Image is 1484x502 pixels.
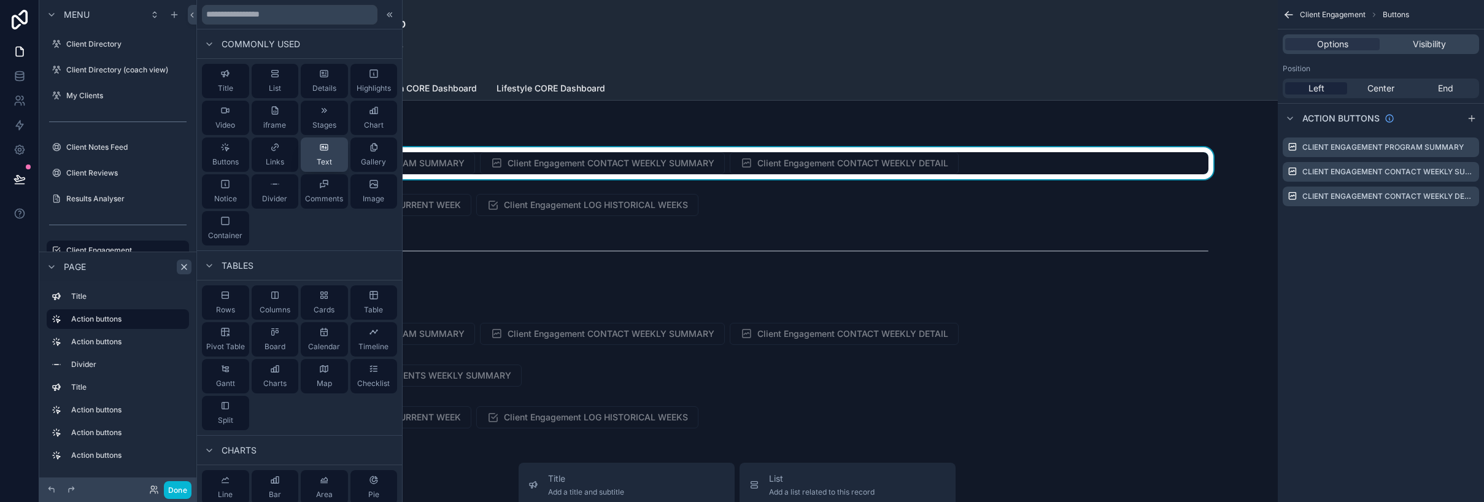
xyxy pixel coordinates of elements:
[202,101,249,135] button: Video
[66,142,187,152] label: Client Notes Feed
[222,38,300,50] span: Commonly used
[301,359,348,393] button: Map
[202,137,249,172] button: Buttons
[66,91,187,101] label: My Clients
[364,120,384,130] span: Chart
[301,101,348,135] button: Stages
[1300,10,1366,20] span: Client Engagement
[64,261,86,273] span: Page
[222,260,253,272] span: Tables
[497,82,605,95] span: Lifestyle CORE Dashboard
[361,157,386,167] span: Gallery
[1302,167,1474,177] label: Client Engagement CONTACT WEEKLY SUMMARY
[358,342,388,352] span: Timeline
[269,490,281,500] span: Bar
[218,83,233,93] span: Title
[548,473,624,485] span: Title
[1367,82,1394,95] span: Center
[47,189,189,209] a: Results Analyser
[66,168,187,178] label: Client Reviews
[66,65,187,75] label: Client Directory (coach view)
[202,322,249,357] button: Pivot Table
[71,360,184,369] label: Divider
[66,39,187,49] label: Client Directory
[47,34,189,54] a: Client Directory
[308,342,340,352] span: Calendar
[769,487,875,497] span: Add a list related to this record
[301,285,348,320] button: Cards
[350,64,398,98] button: Highlights
[202,174,249,209] button: Notice
[71,337,184,347] label: Action buttons
[208,231,242,241] span: Container
[269,83,281,93] span: List
[71,292,184,301] label: Title
[364,305,383,315] span: Table
[47,86,189,106] a: My Clients
[769,473,875,485] span: List
[212,157,239,167] span: Buttons
[47,60,189,80] a: Client Directory (coach view)
[71,405,184,415] label: Action buttons
[265,342,285,352] span: Board
[314,305,334,315] span: Cards
[222,444,257,457] span: Charts
[216,379,235,388] span: Gantt
[266,157,284,167] span: Links
[350,174,398,209] button: Image
[363,194,384,204] span: Image
[39,281,196,477] div: scrollable content
[218,415,233,425] span: Split
[47,241,189,260] a: Client Engagement
[66,194,187,204] label: Results Analyser
[497,77,605,102] a: Lifestyle CORE Dashboard
[305,194,343,204] span: Comments
[301,322,348,357] button: Calendar
[202,285,249,320] button: Rows
[1302,191,1474,201] label: Client Engagement CONTACT WEEKLY DETAIL
[214,194,237,204] span: Notice
[47,137,189,157] a: Client Notes Feed
[263,120,286,130] span: iframe
[1308,82,1324,95] span: Left
[374,82,477,95] span: Launch CORE Dashboard
[71,314,179,324] label: Action buttons
[71,450,184,460] label: Action buttons
[206,342,245,352] span: Pivot Table
[357,379,390,388] span: Checklist
[215,120,235,130] span: Video
[301,174,348,209] button: Comments
[252,64,299,98] button: List
[301,64,348,98] button: Details
[368,490,379,500] span: Pie
[317,379,332,388] span: Map
[64,9,90,21] span: Menu
[317,157,332,167] span: Text
[66,245,182,255] label: Client Engagement
[312,120,336,130] span: Stages
[202,211,249,245] button: Container
[47,163,189,183] a: Client Reviews
[1302,142,1464,152] label: Client Engagement PROGRAM SUMMARY
[252,322,299,357] button: Board
[357,83,391,93] span: Highlights
[350,101,398,135] button: Chart
[374,77,477,102] a: Launch CORE Dashboard
[260,305,290,315] span: Columns
[350,137,398,172] button: Gallery
[252,101,299,135] button: iframe
[202,64,249,98] button: Title
[1283,64,1310,74] label: Position
[548,487,624,497] span: Add a title and subtitle
[202,396,249,430] button: Split
[1302,112,1380,125] span: Action buttons
[1438,82,1453,95] span: End
[252,285,299,320] button: Columns
[164,481,191,499] button: Done
[350,322,398,357] button: Timeline
[218,490,233,500] span: Line
[262,194,287,204] span: Divider
[1317,38,1348,50] span: Options
[316,490,333,500] span: Area
[350,359,398,393] button: Checklist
